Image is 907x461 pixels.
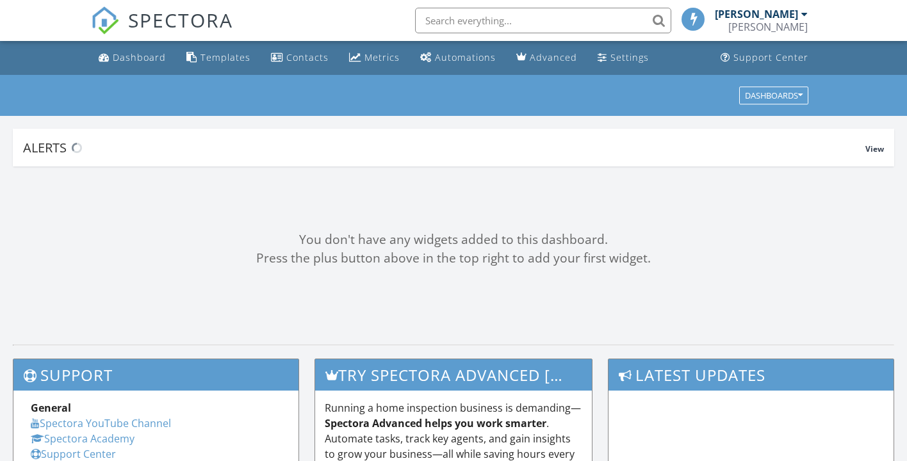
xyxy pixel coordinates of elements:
[13,359,298,391] h3: Support
[31,447,116,461] a: Support Center
[13,249,894,268] div: Press the plus button above in the top right to add your first widget.
[13,230,894,249] div: You don't have any widgets added to this dashboard.
[715,8,798,20] div: [PERSON_NAME]
[733,51,808,63] div: Support Center
[865,143,884,154] span: View
[325,416,546,430] strong: Spectora Advanced helps you work smarter
[728,20,808,33] div: Logan Nichols
[592,46,654,70] a: Settings
[364,51,400,63] div: Metrics
[715,46,813,70] a: Support Center
[315,359,592,391] h3: Try spectora advanced [DATE]
[266,46,334,70] a: Contacts
[128,6,233,33] span: SPECTORA
[31,432,135,446] a: Spectora Academy
[609,359,894,391] h3: Latest Updates
[610,51,649,63] div: Settings
[91,17,233,44] a: SPECTORA
[530,51,577,63] div: Advanced
[31,416,171,430] a: Spectora YouTube Channel
[181,46,256,70] a: Templates
[23,139,865,156] div: Alerts
[739,86,808,104] button: Dashboards
[435,51,496,63] div: Automations
[415,46,501,70] a: Automations (Basic)
[91,6,119,35] img: The Best Home Inspection Software - Spectora
[344,46,405,70] a: Metrics
[745,91,803,100] div: Dashboards
[200,51,250,63] div: Templates
[31,401,71,415] strong: General
[286,51,329,63] div: Contacts
[511,46,582,70] a: Advanced
[113,51,166,63] div: Dashboard
[415,8,671,33] input: Search everything...
[94,46,171,70] a: Dashboard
